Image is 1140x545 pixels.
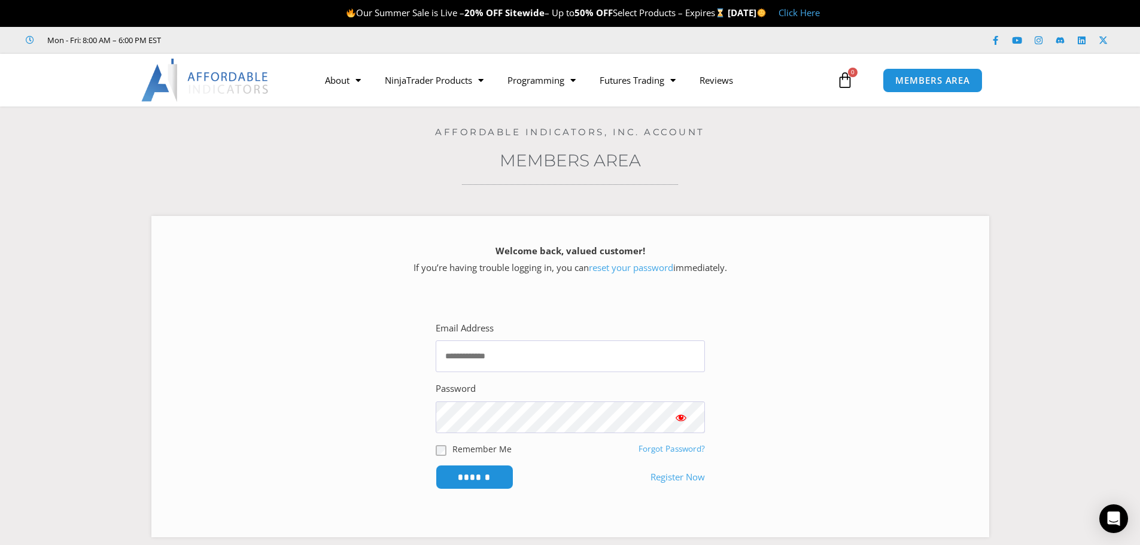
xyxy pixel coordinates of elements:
[883,68,983,93] a: MEMBERS AREA
[495,245,645,257] strong: Welcome back, valued customer!
[346,7,728,19] span: Our Summer Sale is Live – – Up to Select Products – Expires
[141,59,270,102] img: LogoAI | Affordable Indicators – NinjaTrader
[574,7,613,19] strong: 50% OFF
[639,443,705,454] a: Forgot Password?
[688,66,745,94] a: Reviews
[172,243,968,276] p: If you’re having trouble logging in, you can immediately.
[464,7,503,19] strong: 20% OFF
[588,66,688,94] a: Futures Trading
[373,66,495,94] a: NinjaTrader Products
[716,8,725,17] img: ⌛
[178,34,357,46] iframe: Customer reviews powered by Trustpilot
[452,443,512,455] label: Remember Me
[1099,504,1128,533] div: Open Intercom Messenger
[757,8,766,17] img: 🌞
[589,261,673,273] a: reset your password
[500,150,641,170] a: Members Area
[650,469,705,486] a: Register Now
[819,63,871,98] a: 0
[728,7,767,19] strong: [DATE]
[895,76,970,85] span: MEMBERS AREA
[313,66,373,94] a: About
[657,401,705,433] button: Show password
[435,126,705,138] a: Affordable Indicators, Inc. Account
[505,7,545,19] strong: Sitewide
[436,380,476,397] label: Password
[44,33,161,47] span: Mon - Fri: 8:00 AM – 6:00 PM EST
[779,7,820,19] a: Click Here
[495,66,588,94] a: Programming
[346,8,355,17] img: 🔥
[436,320,494,337] label: Email Address
[848,68,858,77] span: 0
[313,66,834,94] nav: Menu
